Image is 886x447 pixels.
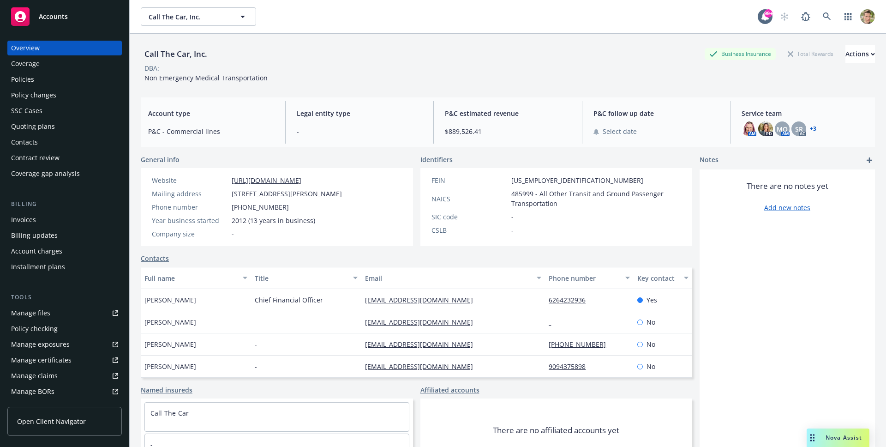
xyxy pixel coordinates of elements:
a: Account charges [7,244,122,259]
div: Manage files [11,306,50,320]
div: CSLB [431,225,508,235]
div: Key contact [637,273,678,283]
span: Notes [700,155,718,166]
a: Contacts [141,254,169,263]
span: SR [795,124,803,134]
span: P&C follow up date [593,109,719,118]
div: Phone number [549,273,619,283]
a: Manage certificates [7,353,122,368]
a: Overview [7,41,122,55]
span: Non Emergency Medical Transportation [144,73,268,82]
span: Select date [603,127,637,136]
div: NAICS [431,194,508,204]
div: Manage BORs [11,384,54,399]
a: 6264232936 [549,296,593,304]
span: Yes [647,295,657,305]
button: Phone number [545,267,633,289]
div: DBA: - [144,63,162,73]
div: Policy changes [11,88,56,103]
span: Nova Assist [826,434,862,441]
div: SIC code [431,212,508,222]
div: Total Rewards [783,48,838,60]
div: Billing [7,199,122,209]
span: General info [141,155,180,164]
a: Affiliated accounts [420,385,479,395]
a: [EMAIL_ADDRESS][DOMAIN_NAME] [365,340,480,349]
a: SSC Cases [7,103,122,118]
a: Call-The-Car [150,409,189,417]
span: - [255,339,257,349]
span: P&C estimated revenue [445,109,571,118]
button: Email [361,267,545,289]
div: FEIN [431,175,508,185]
a: Policy changes [7,88,122,103]
span: - [297,127,423,136]
a: Named insureds [141,385,192,395]
span: Accounts [39,13,68,20]
span: MQ [777,124,788,134]
div: Website [152,175,228,185]
span: P&C - Commercial lines [148,127,274,136]
span: $889,526.41 [445,127,571,136]
a: Billing updates [7,228,122,243]
div: Overview [11,41,40,55]
div: Contract review [11,151,60,165]
div: Manage claims [11,368,58,383]
a: Add new notes [764,203,810,212]
div: SSC Cases [11,103,42,118]
button: Nova Assist [807,429,869,447]
span: Chief Financial Officer [255,295,323,305]
a: Manage BORs [7,384,122,399]
span: There are no affiliated accounts yet [493,425,619,436]
span: [STREET_ADDRESS][PERSON_NAME] [232,189,342,199]
a: Coverage [7,56,122,71]
a: Policy checking [7,321,122,336]
span: 485999 - All Other Transit and Ground Passenger Transportation [511,189,682,208]
span: [PERSON_NAME] [144,339,196,349]
a: Manage files [7,306,122,320]
span: No [647,317,655,327]
button: Actions [845,45,875,63]
img: photo [742,121,756,136]
span: Identifiers [420,155,453,164]
div: Manage exposures [11,337,70,352]
span: Legal entity type [297,109,423,118]
div: Year business started [152,216,228,225]
div: Call The Car, Inc. [141,48,211,60]
a: Policies [7,72,122,87]
div: 99+ [764,9,772,18]
a: Search [818,7,836,26]
div: Coverage gap analysis [11,166,80,181]
div: Policy checking [11,321,58,336]
span: - [232,229,234,239]
a: Manage exposures [7,337,122,352]
div: Quoting plans [11,119,55,134]
span: - [511,225,514,235]
button: Full name [141,267,251,289]
a: 9094375898 [549,362,593,371]
span: - [255,362,257,371]
div: Email [365,273,531,283]
div: Drag to move [807,429,818,447]
span: - [255,317,257,327]
span: [PERSON_NAME] [144,295,196,305]
div: Phone number [152,202,228,212]
a: +3 [810,126,816,132]
div: Mailing address [152,189,228,199]
div: Billing updates [11,228,58,243]
span: 2012 (13 years in business) [232,216,315,225]
div: Contacts [11,135,38,150]
div: Policies [11,72,34,87]
span: No [647,362,655,371]
span: [PHONE_NUMBER] [232,202,289,212]
div: Manage certificates [11,353,72,368]
a: add [864,155,875,166]
a: Manage claims [7,368,122,383]
a: Contacts [7,135,122,150]
button: Call The Car, Inc. [141,7,256,26]
a: [EMAIL_ADDRESS][DOMAIN_NAME] [365,362,480,371]
div: Business Insurance [705,48,776,60]
div: Tools [7,293,122,302]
